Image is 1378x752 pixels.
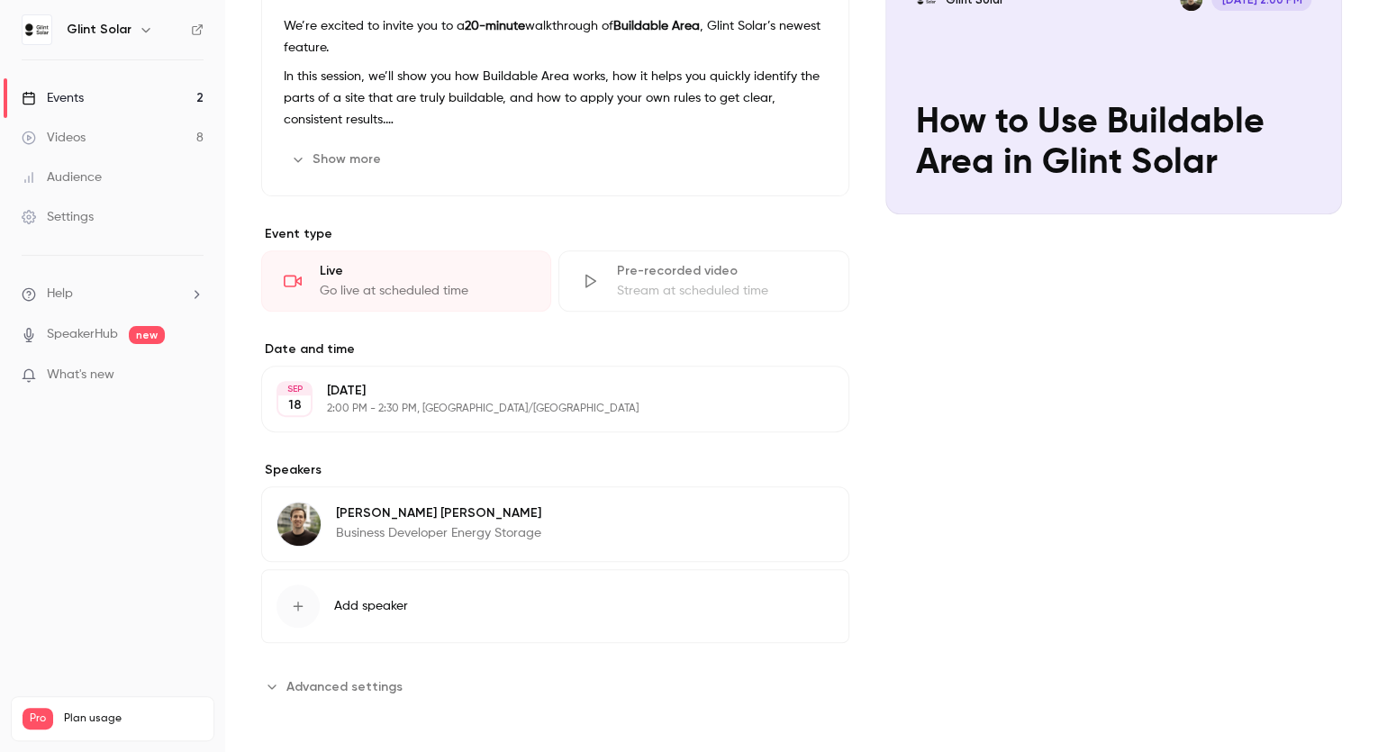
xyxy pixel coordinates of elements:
p: We’re excited to invite you to a walkthrough of , Glint Solar’s newest feature. [284,15,827,59]
div: Pre-recorded video [617,262,826,280]
p: In this session, we’ll show you how Buildable Area works, how it helps you quickly identify the p... [284,66,827,131]
p: [DATE] [327,382,754,400]
div: SEP [278,383,311,395]
p: 18 [288,396,302,414]
span: Pro [23,708,53,729]
span: What's new [47,366,114,385]
span: new [129,326,165,344]
div: LiveGo live at scheduled time [261,250,551,312]
a: SpeakerHub [47,325,118,344]
span: Advanced settings [286,677,403,696]
section: Advanced settings [261,672,849,701]
h6: Glint Solar [67,21,131,39]
p: 2:00 PM - 2:30 PM, [GEOGRAPHIC_DATA]/[GEOGRAPHIC_DATA] [327,402,754,416]
label: Date and time [261,340,849,358]
iframe: Noticeable Trigger [182,367,204,384]
p: [PERSON_NAME] [PERSON_NAME] [336,504,541,522]
strong: Buildable Area [613,20,700,32]
span: Plan usage [64,711,203,726]
div: Live [320,262,529,280]
img: Glint Solar [23,15,51,44]
p: Business Developer Energy Storage [336,524,541,542]
li: help-dropdown-opener [22,285,204,304]
div: Go live at scheduled time [320,282,529,300]
label: Speakers [261,461,849,479]
div: Stream at scheduled time [617,282,826,300]
button: Advanced settings [261,672,413,701]
span: Help [47,285,73,304]
img: Kai Erspamer [277,503,321,546]
div: Videos [22,129,86,147]
div: Pre-recorded videoStream at scheduled time [558,250,848,312]
div: Events [22,89,84,107]
button: Add speaker [261,569,849,643]
button: Show more [284,145,392,174]
div: Audience [22,168,102,186]
span: Add speaker [334,597,408,615]
div: Kai Erspamer[PERSON_NAME] [PERSON_NAME]Business Developer Energy Storage [261,486,849,562]
strong: 20-minute [465,20,525,32]
div: Settings [22,208,94,226]
p: Event type [261,225,849,243]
